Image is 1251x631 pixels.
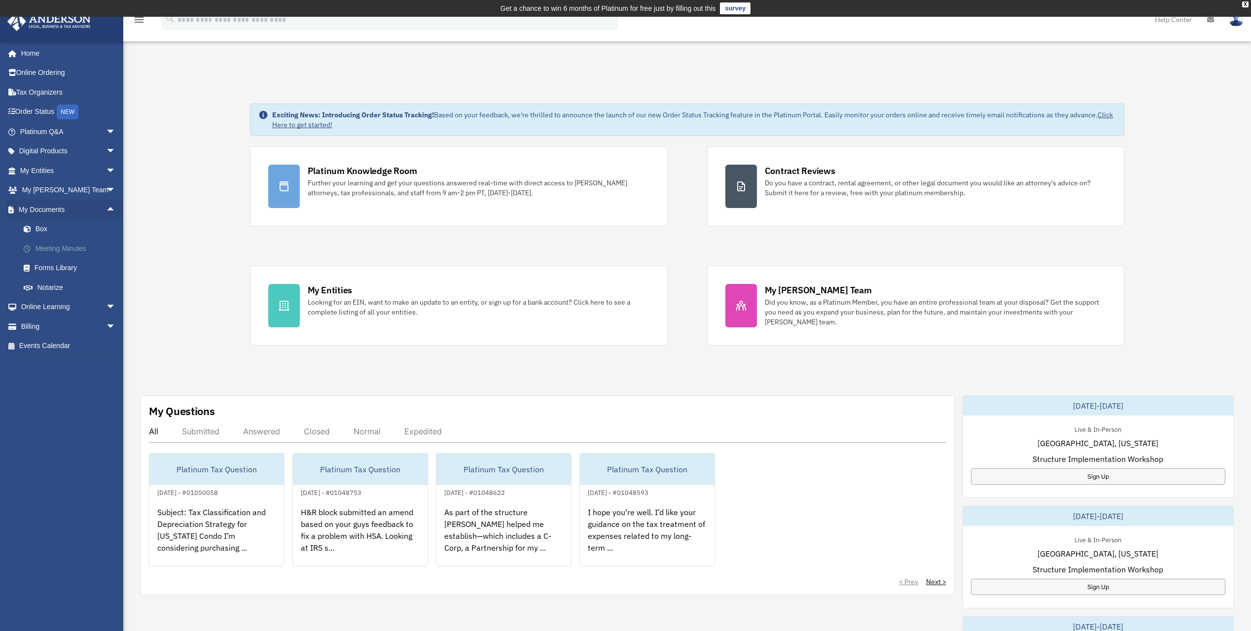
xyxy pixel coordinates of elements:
[7,161,131,180] a: My Entitiesarrow_drop_down
[149,453,285,566] a: Platinum Tax Question[DATE] - #01050058Subject: Tax Classification and Depreciation Strategy for ...
[293,498,428,575] div: H&R block submitted an amend based on your guys feedback to fix a problem with HSA. Looking at IR...
[243,426,280,436] div: Answered
[7,102,131,122] a: Order StatusNEW
[7,82,131,102] a: Tax Organizers
[354,426,381,436] div: Normal
[149,426,158,436] div: All
[133,14,145,26] i: menu
[7,141,131,161] a: Digital Productsarrow_drop_down
[149,404,215,419] div: My Questions
[308,284,352,296] div: My Entities
[7,297,131,317] a: Online Learningarrow_drop_down
[926,577,946,587] a: Next >
[14,278,131,297] a: Notarize
[963,396,1233,416] div: [DATE]-[DATE]
[149,454,284,485] div: Platinum Tax Question
[7,180,131,200] a: My [PERSON_NAME] Teamarrow_drop_down
[436,498,571,575] div: As part of the structure [PERSON_NAME] helped me establish—which includes a C-Corp, a Partnership...
[293,454,428,485] div: Platinum Tax Question
[14,258,131,278] a: Forms Library
[580,498,715,575] div: I hope you're well. I’d like your guidance on the tax treatment of expenses related to my long-te...
[308,178,649,198] div: Further your learning and get your questions answered real-time with direct access to [PERSON_NAM...
[106,161,126,181] span: arrow_drop_down
[149,498,284,575] div: Subject: Tax Classification and Depreciation Strategy for [US_STATE] Condo I’m considering purcha...
[272,110,1116,130] div: Based on your feedback, we're thrilled to announce the launch of our new Order Status Tracking fe...
[963,506,1233,526] div: [DATE]-[DATE]
[7,43,126,63] a: Home
[1067,423,1129,434] div: Live & In-Person
[1033,563,1163,575] span: Structure Implementation Workshop
[720,2,751,14] a: survey
[149,487,226,497] div: [DATE] - #01050058
[292,453,428,566] a: Platinum Tax Question[DATE] - #01048753H&R block submitted an amend based on your guys feedback t...
[436,453,572,566] a: Platinum Tax Question[DATE] - #01048622As part of the structure [PERSON_NAME] helped me establish...
[4,12,94,31] img: Anderson Advisors Platinum Portal
[106,180,126,201] span: arrow_drop_down
[182,426,219,436] div: Submitted
[579,453,715,566] a: Platinum Tax Question[DATE] - #01048593I hope you're well. I’d like your guidance on the tax trea...
[7,316,131,336] a: Billingarrow_drop_down
[1229,12,1244,27] img: User Pic
[1037,548,1158,560] span: [GEOGRAPHIC_DATA], [US_STATE]
[1037,437,1158,449] span: [GEOGRAPHIC_DATA], [US_STATE]
[57,105,78,119] div: NEW
[133,17,145,26] a: menu
[500,2,716,14] div: Get a chance to win 6 months of Platinum for free just by filling out this
[1242,1,1249,7] div: close
[272,110,1113,129] a: Click Here to get started!
[1033,453,1163,465] span: Structure Implementation Workshop
[971,579,1225,595] a: Sign Up
[7,336,131,356] a: Events Calendar
[7,63,131,83] a: Online Ordering
[765,284,872,296] div: My [PERSON_NAME] Team
[165,13,176,24] i: search
[250,146,668,226] a: Platinum Knowledge Room Further your learning and get your questions answered real-time with dire...
[106,122,126,142] span: arrow_drop_down
[707,266,1125,346] a: My [PERSON_NAME] Team Did you know, as a Platinum Member, you have an entire professional team at...
[106,316,126,337] span: arrow_drop_down
[580,487,656,497] div: [DATE] - #01048593
[106,297,126,317] span: arrow_drop_down
[580,454,715,485] div: Platinum Tax Question
[14,219,131,239] a: Box
[436,454,571,485] div: Platinum Tax Question
[707,146,1125,226] a: Contract Reviews Do you have a contract, rental agreement, or other legal document you would like...
[272,110,434,119] strong: Exciting News: Introducing Order Status Tracking!
[106,200,126,220] span: arrow_drop_up
[765,178,1107,198] div: Do you have a contract, rental agreement, or other legal document you would like an attorney's ad...
[293,487,369,497] div: [DATE] - #01048753
[436,487,513,497] div: [DATE] - #01048622
[7,122,131,141] a: Platinum Q&Aarrow_drop_down
[308,165,417,177] div: Platinum Knowledge Room
[765,165,835,177] div: Contract Reviews
[106,141,126,162] span: arrow_drop_down
[1067,534,1129,544] div: Live & In-Person
[971,468,1225,485] a: Sign Up
[7,200,131,219] a: My Documentsarrow_drop_up
[765,297,1107,327] div: Did you know, as a Platinum Member, you have an entire professional team at your disposal? Get th...
[404,426,442,436] div: Expedited
[304,426,330,436] div: Closed
[14,239,131,258] a: Meeting Minutes
[308,297,649,317] div: Looking for an EIN, want to make an update to an entity, or sign up for a bank account? Click her...
[250,266,668,346] a: My Entities Looking for an EIN, want to make an update to an entity, or sign up for a bank accoun...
